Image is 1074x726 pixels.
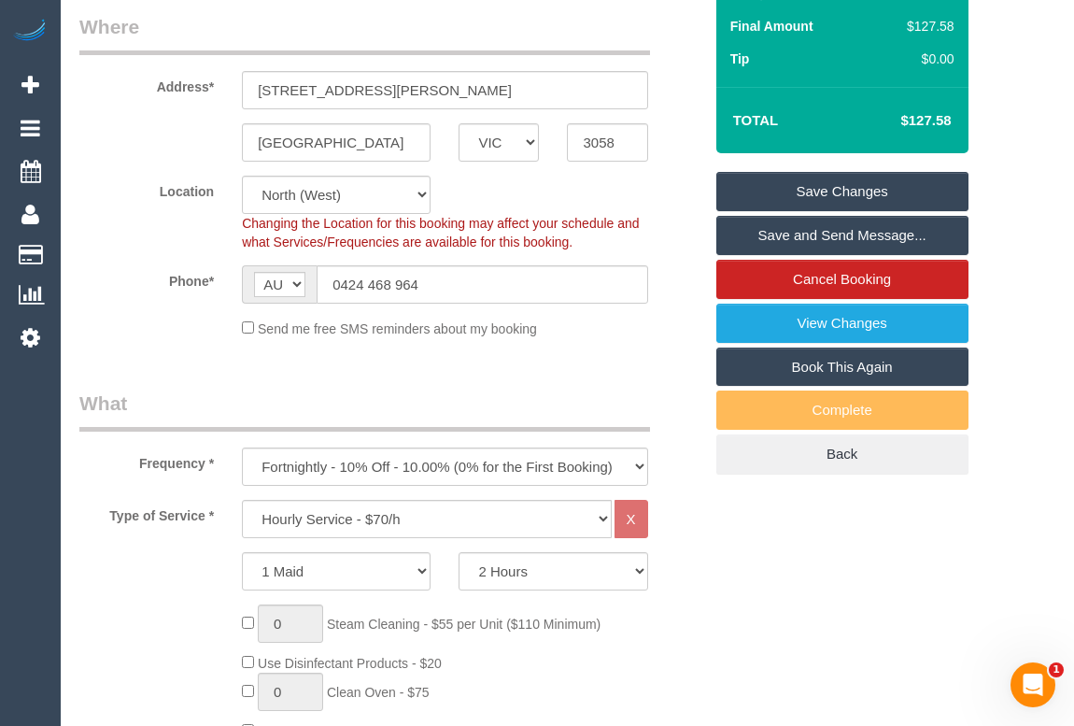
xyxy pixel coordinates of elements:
[844,113,951,129] h4: $127.58
[1010,662,1055,707] iframe: Intercom live chat
[317,265,647,304] input: Phone*
[1049,662,1064,677] span: 1
[65,176,228,201] label: Location
[716,304,968,343] a: View Changes
[65,448,228,473] label: Frequency *
[65,71,228,96] label: Address*
[730,17,813,36] label: Final Amount
[567,123,647,162] input: Post Code*
[79,390,650,432] legend: What
[327,685,430,700] span: Clean Oven - $75
[242,123,431,162] input: Suburb*
[716,348,968,387] a: Book This Again
[242,216,639,249] span: Changing the Location for this booking may affect your schedule and what Services/Frequencies are...
[730,50,750,68] label: Tip
[258,321,537,336] span: Send me free SMS reminders about my booking
[716,172,968,211] a: Save Changes
[258,656,442,671] span: Use Disinfectant Products - $20
[716,260,968,299] a: Cancel Booking
[327,617,601,632] span: Steam Cleaning - $55 per Unit ($110 Minimum)
[716,216,968,255] a: Save and Send Message...
[79,13,650,55] legend: Where
[898,50,954,68] div: $0.00
[65,265,228,291] label: Phone*
[65,500,228,525] label: Type of Service *
[11,19,49,45] img: Automaid Logo
[716,434,968,474] a: Back
[733,112,779,128] strong: Total
[898,17,954,36] div: $127.58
